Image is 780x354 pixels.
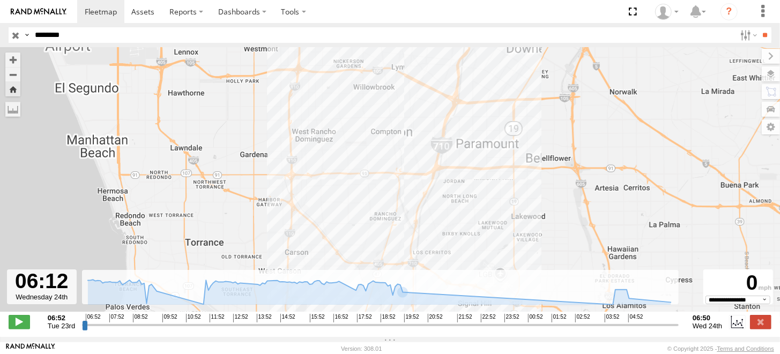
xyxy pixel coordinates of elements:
[575,314,590,322] span: 02:52
[5,67,20,82] button: Zoom out
[762,119,780,134] label: Map Settings
[428,314,443,322] span: 20:52
[48,314,75,322] strong: 06:52
[186,314,201,322] span: 10:52
[5,102,20,117] label: Measure
[705,271,771,295] div: 0
[357,314,372,322] span: 17:52
[693,322,722,330] span: Wed 24th Sep 2025
[750,315,771,329] label: Close
[11,8,66,16] img: rand-logo.svg
[717,345,774,352] a: Terms and Conditions
[552,314,567,322] span: 01:52
[233,314,248,322] span: 12:52
[605,314,620,322] span: 03:52
[333,314,348,322] span: 16:52
[5,82,20,96] button: Zoom Home
[86,314,101,322] span: 06:52
[210,314,225,322] span: 11:52
[280,314,295,322] span: 14:52
[9,315,30,329] label: Play/Stop
[481,314,496,322] span: 22:52
[720,3,738,20] i: ?
[528,314,543,322] span: 00:52
[6,343,55,354] a: Visit our Website
[667,345,774,352] div: © Copyright 2025 -
[457,314,472,322] span: 21:52
[23,27,31,43] label: Search Query
[341,345,382,352] div: Version: 308.01
[651,4,682,20] div: Zulema McIntosch
[381,314,396,322] span: 18:52
[5,52,20,67] button: Zoom in
[133,314,148,322] span: 08:52
[257,314,272,322] span: 13:52
[504,314,519,322] span: 23:52
[109,314,124,322] span: 07:52
[628,314,643,322] span: 04:52
[48,322,75,330] span: Tue 23rd Sep 2025
[310,314,325,322] span: 15:52
[693,314,722,322] strong: 06:50
[404,314,419,322] span: 19:52
[162,314,177,322] span: 09:52
[736,27,759,43] label: Search Filter Options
